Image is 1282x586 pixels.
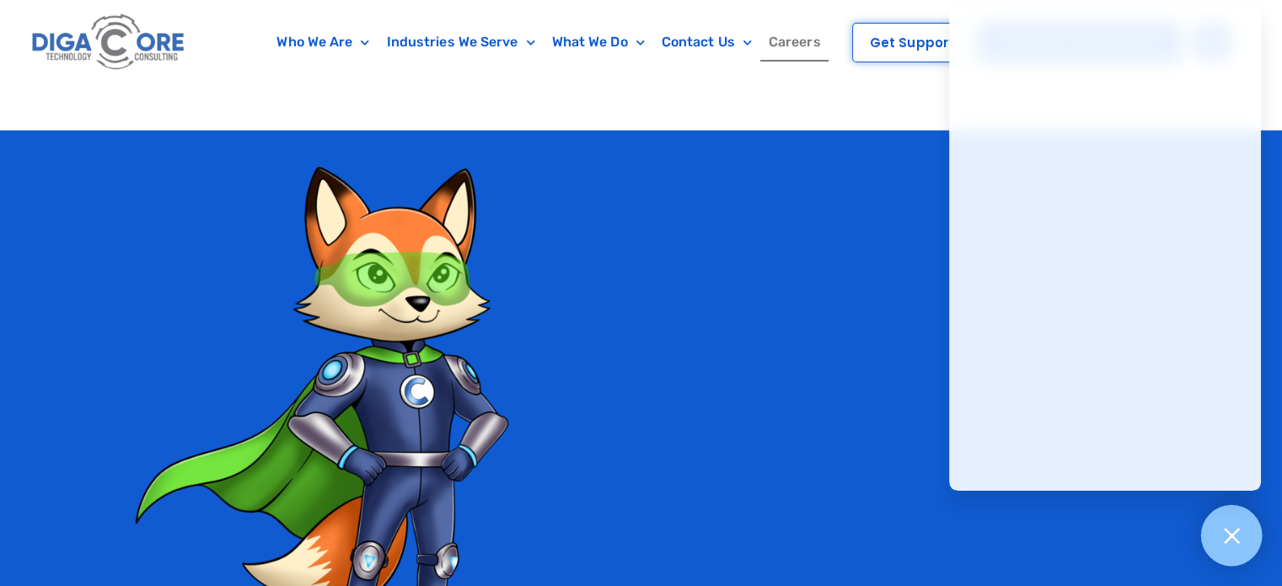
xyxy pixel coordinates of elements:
a: Careers [760,23,829,62]
a: Get Support [852,23,972,62]
span: Get Support [870,36,954,49]
a: Contact Us [653,23,760,62]
iframe: Chatgenie Messenger [949,6,1261,491]
a: Who We Are [268,23,378,62]
a: Industries We Serve [378,23,544,62]
nav: Menu [257,23,840,62]
img: Digacore logo 1 [28,8,190,77]
a: What We Do [544,23,653,62]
